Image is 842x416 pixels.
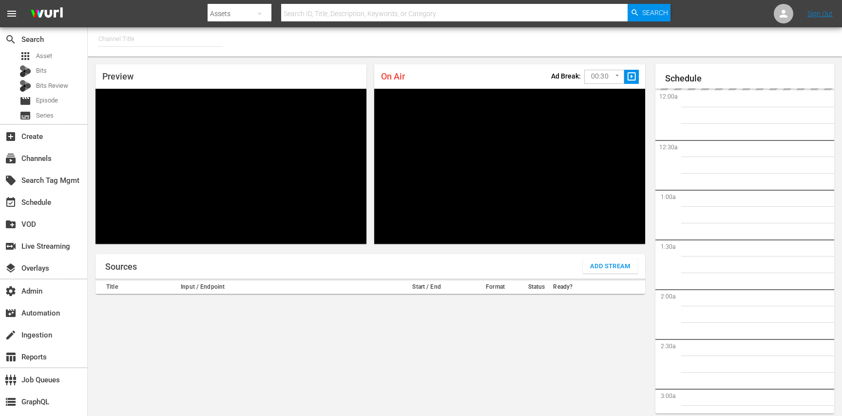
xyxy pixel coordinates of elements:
[807,10,833,18] a: Sign Out
[5,175,17,186] span: Search Tag Mgmt
[178,280,385,294] th: Input / Endpoint
[5,262,17,274] span: Overlays
[626,71,637,82] span: slideshow_sharp
[5,240,17,252] span: Live Streaming
[5,351,17,363] span: Reports
[381,71,405,81] span: On Air
[5,396,17,408] span: GraphQL
[19,95,31,107] span: Episode
[23,2,70,25] img: ans4CAIJ8jUAAAAAAAAAAAAAAAAAAAAAAAAgQb4GAAAAAAAAAAAAAAAAAAAAAAAAJMjXAAAAAAAAAAAAAAAAAAAAAAAAgAT5G...
[5,307,17,319] span: Automation
[385,280,468,294] th: Start / End
[5,197,17,208] span: Schedule
[19,110,31,121] span: Series
[6,8,18,20] span: menu
[642,4,668,21] span: Search
[550,280,577,294] th: Ready?
[19,50,31,62] span: Asset
[5,153,17,164] span: Channels
[5,34,17,45] span: Search
[96,89,366,244] div: Video Player
[551,72,581,80] p: Ad Break:
[36,81,68,91] span: Bits Review
[590,261,631,272] span: Add Stream
[102,71,134,81] span: Preview
[665,74,834,83] h1: Schedule
[5,329,17,341] span: Ingestion
[5,218,17,230] span: VOD
[5,131,17,142] span: Create
[36,66,47,76] span: Bits
[19,65,31,77] div: Bits
[584,67,624,86] div: 00:30
[36,96,58,105] span: Episode
[468,280,523,294] th: Format
[36,51,52,61] span: Asset
[374,89,645,244] div: Video Player
[19,80,31,92] div: Bits Review
[105,262,137,272] h1: Sources
[36,111,54,120] span: Series
[5,285,17,297] span: Admin
[5,374,17,386] span: Job Queues
[96,280,178,294] th: Title
[583,259,638,274] button: Add Stream
[523,280,550,294] th: Status
[628,4,670,21] button: Search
